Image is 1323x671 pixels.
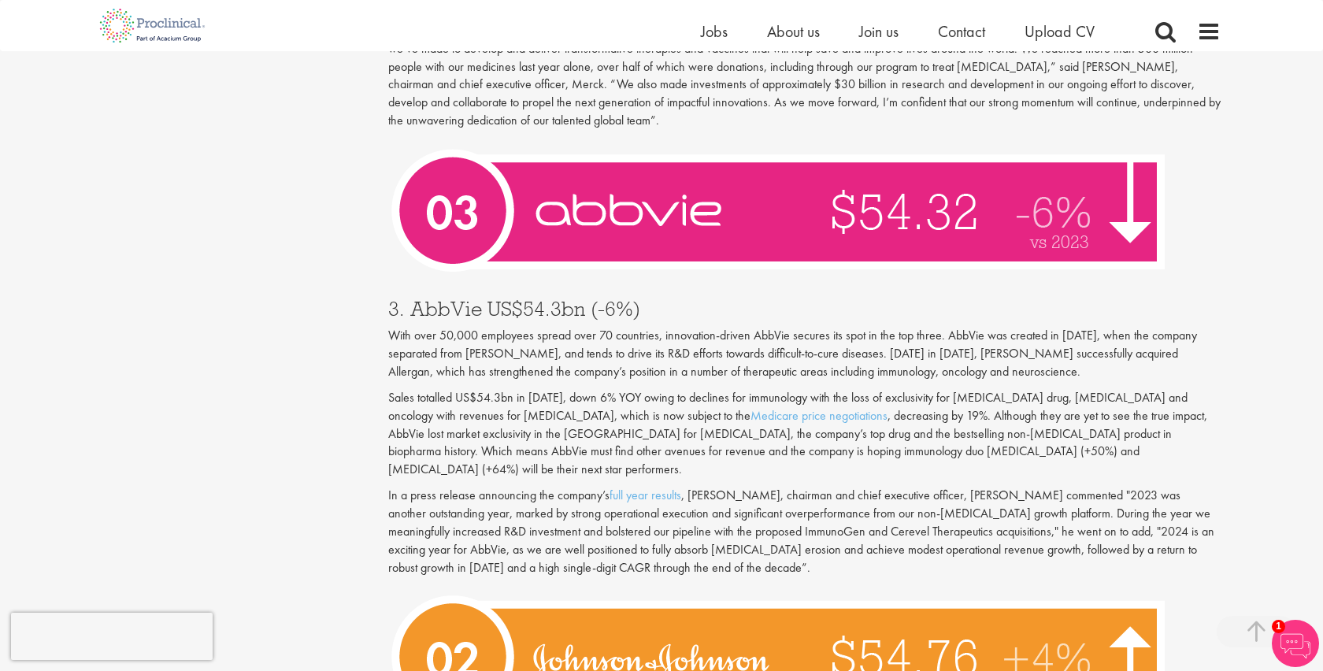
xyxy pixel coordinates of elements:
[1272,620,1319,667] img: Chatbot
[388,22,1221,130] p: [PERSON_NAME], chairman and chief executive officer, [PERSON_NAME] said “2023 was another very st...
[388,327,1221,381] p: With over 50,000 employees spread over 70 countries, innovation-driven AbbVie secures its spot in...
[388,298,1221,319] h3: 3. AbbVie US$54.3bn (-6%)
[388,487,1221,576] p: In a press release announcing the company’s , [PERSON_NAME], chairman and chief executive officer...
[1272,620,1285,633] span: 1
[701,21,728,42] a: Jobs
[767,21,820,42] a: About us
[11,613,213,660] iframe: reCAPTCHA
[1025,21,1095,42] a: Upload CV
[938,21,985,42] a: Contact
[610,487,681,503] a: full year results
[750,407,888,424] a: Medicare price negotiations
[388,389,1221,479] p: Sales totalled US$54.3bn in [DATE], down 6% YOY owing to declines for immunology with the loss of...
[859,21,899,42] a: Join us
